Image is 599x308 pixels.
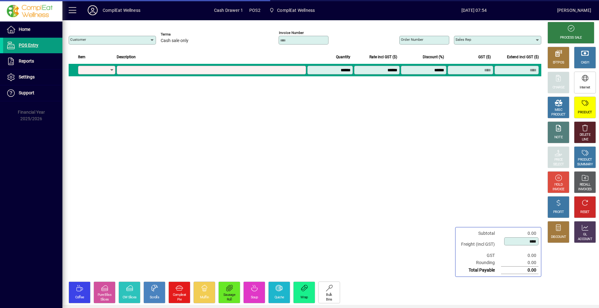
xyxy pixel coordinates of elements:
[214,5,243,15] span: Cash Drawer 1
[557,5,591,15] div: [PERSON_NAME]
[161,38,188,43] span: Cash sale only
[560,36,582,40] div: PROCESS SALE
[553,187,564,192] div: INVOICE
[75,295,84,300] div: Coffee
[391,5,557,15] span: [DATE] 07:54
[78,54,85,60] span: Item
[578,158,592,162] div: PRODUCT
[553,210,564,215] div: PROFIT
[3,85,62,101] a: Support
[19,90,34,95] span: Support
[275,295,284,300] div: Quiche
[3,54,62,69] a: Reports
[150,295,159,300] div: Scrolls
[98,293,111,297] div: Pure Bliss
[70,37,86,42] mat-label: Customer
[279,31,304,35] mat-label: Invoice number
[223,293,235,297] div: Sausage
[578,110,592,115] div: PRODUCT
[501,230,538,237] td: 0.00
[555,108,562,112] div: MISC
[553,85,565,90] div: CHARGE
[501,259,538,267] td: 0.00
[582,137,588,142] div: LINE
[173,293,186,297] div: Compleat
[117,54,136,60] span: Description
[507,54,539,60] span: Extend incl GST ($)
[249,5,261,15] span: POS2
[501,252,538,259] td: 0.00
[458,230,501,237] td: Subtotal
[326,297,332,302] div: Bins
[458,237,501,252] td: Freight (Incl GST)
[336,54,350,60] span: Quantity
[551,235,566,239] div: DISCOUNT
[103,5,140,15] div: ComplEat Wellness
[578,237,592,242] div: ACCOUNT
[580,210,590,215] div: RESET
[3,22,62,37] a: Home
[3,69,62,85] a: Settings
[277,5,315,15] span: ComplEat Wellness
[177,297,182,302] div: Pie
[19,59,34,64] span: Reports
[19,74,35,79] span: Settings
[326,293,332,297] div: Bulk
[578,187,592,192] div: INVOICES
[580,133,590,137] div: DELETE
[580,182,591,187] div: RECALL
[455,37,471,42] mat-label: Sales rep
[458,259,501,267] td: Rounding
[553,60,564,65] div: EFTPOS
[553,162,564,167] div: SELECT
[251,295,258,300] div: Soup
[401,37,423,42] mat-label: Order number
[580,85,590,90] div: Internet
[300,295,308,300] div: Wrap
[583,232,587,237] div: GL
[161,32,198,36] span: Terms
[369,54,397,60] span: Rate incl GST ($)
[267,5,317,16] span: ComplEat Wellness
[577,162,593,167] div: SUMMARY
[458,252,501,259] td: GST
[501,267,538,274] td: 0.00
[478,54,491,60] span: GST ($)
[551,112,565,117] div: PRODUCT
[123,295,137,300] div: CW Slices
[100,297,109,302] div: Slices
[200,295,209,300] div: Muffin
[554,182,562,187] div: HOLD
[19,27,30,32] span: Home
[83,5,103,16] button: Profile
[227,297,232,302] div: Roll
[554,158,563,162] div: PRICE
[554,135,562,140] div: NOTE
[581,60,589,65] div: CASH
[423,54,444,60] span: Discount (%)
[19,43,38,48] span: POS Entry
[458,267,501,274] td: Total Payable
